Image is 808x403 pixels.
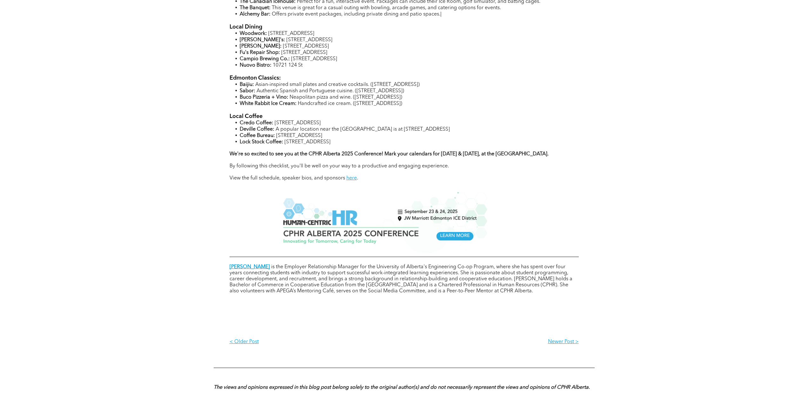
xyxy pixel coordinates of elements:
span: 10721 124 St [273,63,303,68]
strong: Coffee Bureau: [240,133,275,138]
a: here [346,176,357,181]
strong: Nuovo Bistro: [240,63,271,68]
strong: Alchemy Bar: [240,12,270,17]
span: [STREET_ADDRESS] [283,44,329,49]
span: A popular location near the [GEOGRAPHIC_DATA] is at [STREET_ADDRESS] [276,127,450,132]
span: [STREET_ADDRESS] [276,133,322,138]
strong: The Banquet: [240,5,270,10]
span: is the Employer Relationship Manager for the University of Alberta's Engineering Co-op Program, w... [230,264,572,294]
p: < Older Post [230,339,404,345]
span: Local Dining [230,24,262,30]
strong: White Rabbit Ice Cream: [240,101,297,106]
span: Offers private event packages, including private dining and patio spaces.| [272,12,442,17]
strong: Baijiu: [240,82,254,87]
strong: Fu's Repair Shop: [240,50,280,55]
span: . [357,176,358,181]
span: [STREET_ADDRESS] [284,140,331,145]
span: [STREET_ADDRESS] [291,56,337,62]
strong: Deville Coffee: [240,127,274,132]
strong: Campio Brewing Co.: [240,56,290,62]
strong: [PERSON_NAME]'s: [240,37,285,42]
span: [STREET_ADDRESS] [275,120,321,126]
span: [STREET_ADDRESS] [281,50,327,55]
span: Asian-inspired small plates and creative cocktails. ([STREET_ADDRESS]) [255,82,420,87]
span: [STREET_ADDRESS] [286,37,332,42]
span: Handcrafted ice cream. ([STREET_ADDRESS]) [298,101,402,106]
span: Neapolitan pizza and wine. ([STREET_ADDRESS]) [290,95,402,100]
a: Newer Post > [404,334,579,350]
strong: Woodwork: [240,31,267,36]
span: [STREET_ADDRESS] [268,31,314,36]
a: < Older Post [230,334,404,350]
strong: Sabor: [240,88,255,94]
span: By following this checklist, you'll be well on your way to a productive and engaging experience. [230,164,449,169]
strong: Lock Stock Coffee: [240,140,283,145]
strong: Buco Pizzeria + Vino: [240,95,288,100]
span: View the full schedule, speaker bios, and sponsors [230,176,345,181]
strong: [PERSON_NAME]: [240,44,282,49]
span: This venue is great for a casual outing with bowling, arcade games, and catering options for events. [272,5,501,10]
a: [PERSON_NAME] [230,264,270,270]
strong: The views and opinions expressed in this blog post belong solely to the original author(s) and do... [214,385,590,390]
span: Edmonton Classics: [230,75,281,81]
span: Authentic Spanish and Portuguese cuisine. ([STREET_ADDRESS]) [257,88,404,94]
strong: Credo Coffee: [240,120,273,126]
p: Newer Post > [404,339,579,345]
span: Local Coffee [230,114,263,119]
strong: We're so excited to see you at the CPHR Alberta 2025 Conference! Mark your calendars for [DATE] &... [230,152,549,157]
